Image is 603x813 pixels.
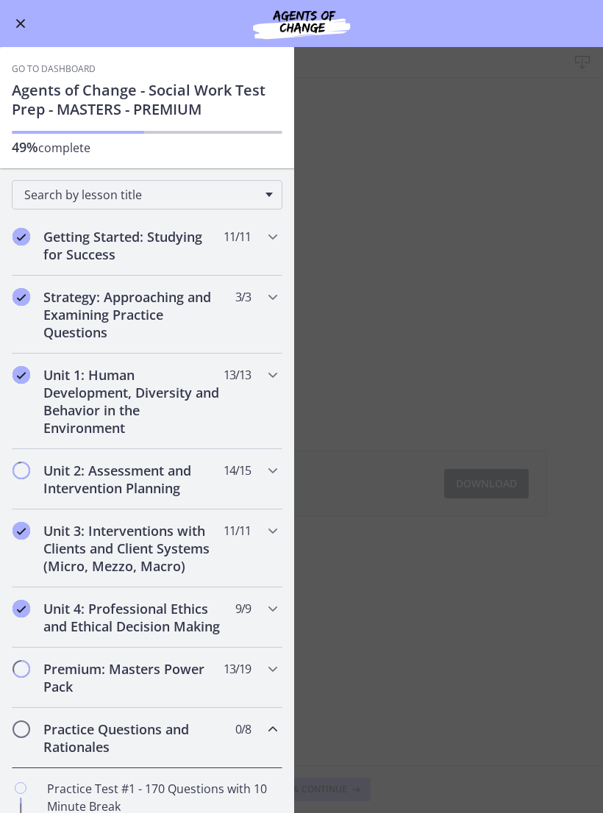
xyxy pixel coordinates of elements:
i: Completed [13,522,30,540]
h2: Unit 4: Professional Ethics and Ethical Decision Making [43,600,223,635]
span: 13 / 19 [224,660,251,678]
h2: Unit 1: Human Development, Diversity and Behavior in the Environment [43,366,223,437]
h2: Unit 2: Assessment and Intervention Planning [43,462,223,497]
h2: Strategy: Approaching and Examining Practice Questions [43,288,223,341]
a: Go to Dashboard [12,63,96,75]
div: Search by lesson title [12,180,282,209]
h2: Unit 3: Interventions with Clients and Client Systems (Micro, Mezzo, Macro) [43,522,223,575]
span: 9 / 9 [235,600,251,617]
p: complete [12,138,282,157]
span: 11 / 11 [224,522,251,540]
i: Completed [13,366,30,384]
h2: Practice Questions and Rationales [43,720,223,756]
span: 0 / 8 [235,720,251,738]
span: Search by lesson title [24,187,258,203]
h1: Agents of Change - Social Work Test Prep - MASTERS - PREMIUM [12,81,282,119]
span: 49% [12,138,38,156]
h2: Getting Started: Studying for Success [43,228,223,263]
h2: Premium: Masters Power Pack [43,660,223,695]
i: Completed [13,288,30,306]
span: 13 / 13 [224,366,251,384]
img: Agents of Change [213,6,390,41]
span: 11 / 11 [224,228,251,246]
span: 14 / 15 [224,462,251,479]
button: Enable menu [12,15,29,32]
i: Completed [13,600,30,617]
i: Completed [13,228,30,246]
span: 3 / 3 [235,288,251,306]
